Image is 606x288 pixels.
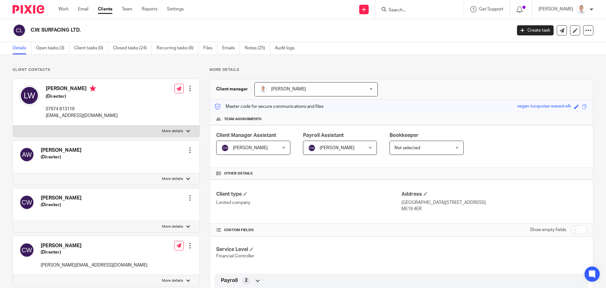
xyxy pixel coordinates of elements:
[46,113,118,119] p: [EMAIL_ADDRESS][DOMAIN_NAME]
[142,6,157,12] a: Reports
[303,133,344,138] span: Payroll Assistant
[388,8,445,13] input: Search
[538,6,573,12] p: [PERSON_NAME]
[13,24,26,37] img: svg%3E
[222,42,240,54] a: Emails
[46,85,118,93] h4: [PERSON_NAME]
[216,228,401,233] h4: CUSTOM FIELDS
[245,42,270,54] a: Notes (25)
[233,146,268,150] span: [PERSON_NAME]
[36,42,69,54] a: Open tasks (3)
[221,277,238,284] span: Payroll
[167,6,184,12] a: Settings
[41,202,81,208] h5: (Director)
[19,195,34,210] img: svg%3E
[41,262,147,268] p: [PERSON_NAME][EMAIL_ADDRESS][DOMAIN_NAME]
[245,277,247,284] span: 2
[162,129,183,134] p: More details
[90,85,96,92] i: Primary
[530,227,566,233] label: Show empty fields
[216,254,254,258] span: Financial Controller
[271,87,306,91] span: [PERSON_NAME]
[203,42,217,54] a: Files
[162,176,183,181] p: More details
[19,85,39,106] img: svg%3E
[13,42,31,54] a: Details
[215,103,324,110] p: Master code for secure communications and files
[41,154,81,160] h5: (Director)
[224,117,262,122] span: Team assignments
[74,42,108,54] a: Client tasks (0)
[389,133,419,138] span: Bookkeeper
[576,4,586,15] img: accounting-firm-kent-will-wood-e1602855177279.jpg
[46,106,118,112] p: 07974 813119
[395,146,420,150] span: Not selected
[308,144,316,152] img: svg%3E
[46,93,118,100] h5: (Director)
[479,7,503,11] span: Get Support
[401,206,587,212] p: ME19 4ER
[113,42,152,54] a: Closed tasks (24)
[216,199,401,206] p: Limited company
[78,6,88,12] a: Email
[19,242,34,258] img: svg%3E
[221,144,229,152] img: svg%3E
[58,6,68,12] a: Work
[98,6,112,12] a: Clients
[517,103,571,110] div: vegan-turquoise-waved-elk
[41,195,81,201] h4: [PERSON_NAME]
[162,224,183,229] p: More details
[216,86,248,92] h3: Client manager
[216,133,276,138] span: Client Manager Assistant
[13,67,200,72] p: Client contacts
[210,67,593,72] p: More details
[401,199,587,206] p: [GEOGRAPHIC_DATA][STREET_ADDRESS]
[157,42,199,54] a: Recurring tasks (6)
[401,191,587,198] h4: Address
[320,146,354,150] span: [PERSON_NAME]
[41,242,147,249] h4: [PERSON_NAME]
[275,42,299,54] a: Audit logs
[13,5,44,14] img: Pixie
[31,27,412,34] h2: C.W. SURFACING LTD.
[517,25,554,35] a: Create task
[19,147,34,162] img: svg%3E
[216,246,401,253] h4: Service Level
[216,191,401,198] h4: Client type
[122,6,132,12] a: Team
[41,147,81,154] h4: [PERSON_NAME]
[41,249,147,255] h5: (Director)
[224,171,253,176] span: Other details
[259,85,267,93] img: accounting-firm-kent-will-wood-e1602855177279.jpg
[162,278,183,283] p: More details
